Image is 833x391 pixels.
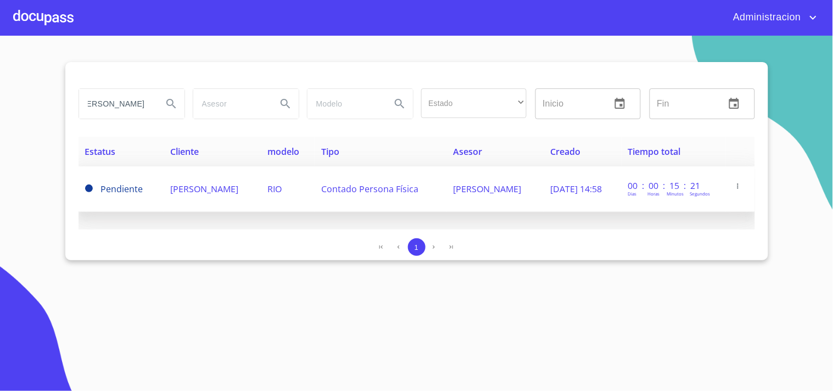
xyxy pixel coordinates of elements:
[387,91,413,117] button: Search
[267,146,299,158] span: modelo
[321,183,418,195] span: Contado Persona Física
[158,91,185,117] button: Search
[272,91,299,117] button: Search
[551,183,602,195] span: [DATE] 14:58
[170,183,238,195] span: [PERSON_NAME]
[667,191,684,197] p: Minutos
[628,180,702,192] p: 00 : 00 : 15 : 21
[85,185,93,192] span: Pendiente
[725,9,807,26] span: Administracion
[193,89,268,119] input: search
[648,191,660,197] p: Horas
[453,146,482,158] span: Asesor
[101,183,143,195] span: Pendiente
[267,183,282,195] span: RIO
[415,243,418,252] span: 1
[170,146,199,158] span: Cliente
[628,191,637,197] p: Dias
[308,89,382,119] input: search
[690,191,711,197] p: Segundos
[321,146,339,158] span: Tipo
[85,146,116,158] span: Estatus
[628,146,681,158] span: Tiempo total
[551,146,581,158] span: Creado
[408,238,426,256] button: 1
[79,89,154,119] input: search
[421,88,527,118] div: ​
[725,9,820,26] button: account of current user
[453,183,521,195] span: [PERSON_NAME]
